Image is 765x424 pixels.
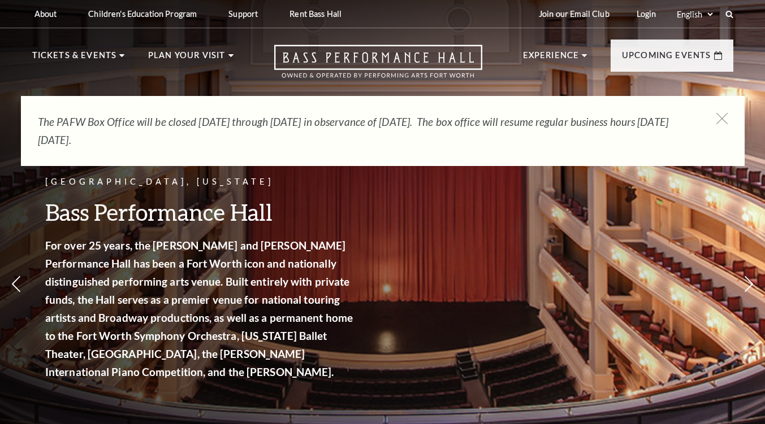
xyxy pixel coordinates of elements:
[45,175,356,189] p: [GEOGRAPHIC_DATA], [US_STATE]
[45,198,356,226] h3: Bass Performance Hall
[148,49,226,69] p: Plan Your Visit
[675,9,715,20] select: Select:
[523,49,580,69] p: Experience
[289,9,342,19] p: Rent Bass Hall
[228,9,258,19] p: Support
[32,49,117,69] p: Tickets & Events
[622,49,711,69] p: Upcoming Events
[45,239,353,378] strong: For over 25 years, the [PERSON_NAME] and [PERSON_NAME] Performance Hall has been a Fort Worth ico...
[34,9,57,19] p: About
[38,115,668,146] em: The PAFW Box Office will be closed [DATE] through [DATE] in observance of [DATE]. The box office ...
[88,9,197,19] p: Children's Education Program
